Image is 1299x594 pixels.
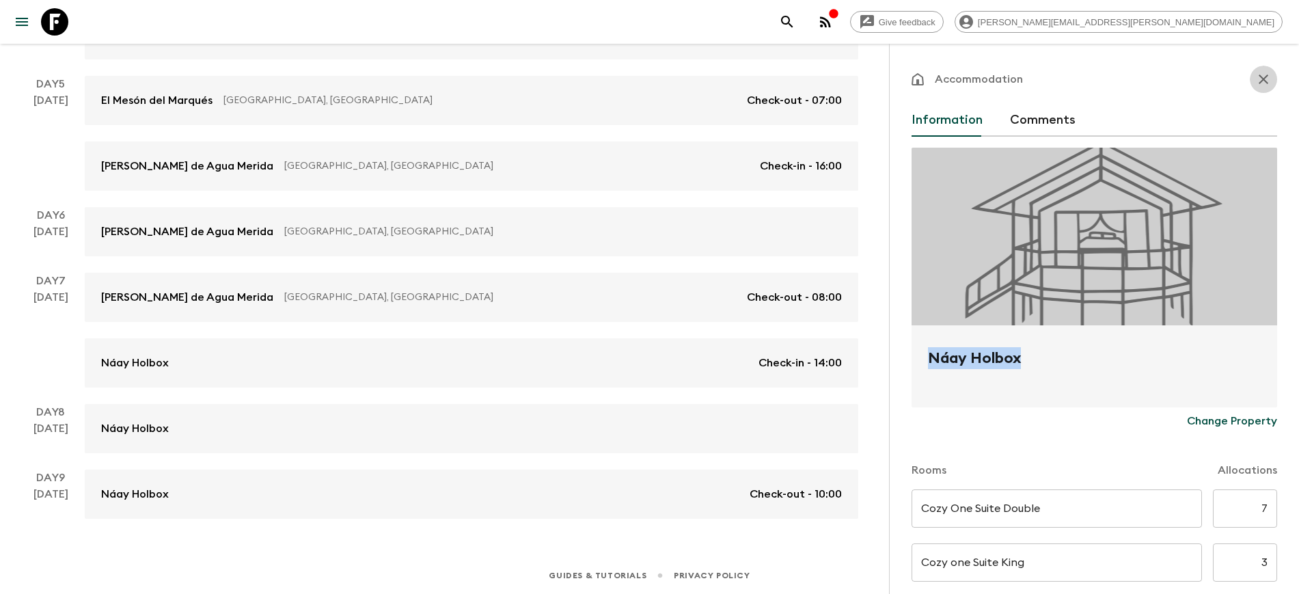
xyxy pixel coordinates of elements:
p: Check-out - 07:00 [747,92,842,109]
p: Check-in - 14:00 [758,355,842,371]
p: Day 9 [16,470,85,486]
a: Náay HolboxCheck-in - 14:00 [85,338,858,388]
p: Rooms [912,462,946,478]
p: Check-out - 10:00 [750,486,842,502]
p: Náay Holbox [101,486,169,502]
div: [DATE] [33,486,68,519]
p: Allocations [1218,462,1277,478]
div: [DATE] [33,289,68,388]
p: Day 8 [16,404,85,420]
div: [DATE] [33,420,68,453]
input: eg. Tent on a jeep [912,489,1202,528]
button: Change Property [1187,407,1277,435]
a: Náay Holbox [85,404,858,453]
p: Day 6 [16,207,85,224]
p: Change Property [1187,413,1277,429]
p: Check-in - 16:00 [760,158,842,174]
p: [PERSON_NAME] de Agua Merida [101,158,273,174]
a: [PERSON_NAME] de Agua Merida[GEOGRAPHIC_DATA], [GEOGRAPHIC_DATA] [85,207,858,256]
button: search adventures [774,8,801,36]
div: [DATE] [33,92,68,191]
p: Day 5 [16,76,85,92]
p: Day 7 [16,273,85,289]
p: [GEOGRAPHIC_DATA], [GEOGRAPHIC_DATA] [284,159,749,173]
p: [GEOGRAPHIC_DATA], [GEOGRAPHIC_DATA] [284,225,831,239]
a: Privacy Policy [674,568,750,583]
p: [GEOGRAPHIC_DATA], [GEOGRAPHIC_DATA] [284,291,736,304]
a: Give feedback [850,11,944,33]
span: [PERSON_NAME][EMAIL_ADDRESS][PERSON_NAME][DOMAIN_NAME] [970,17,1282,27]
input: eg. Double superior treehouse [912,543,1202,582]
div: Photo of Náay Holbox [912,148,1277,325]
h2: Náay Holbox [928,347,1261,391]
p: Accommodation [935,71,1023,87]
a: Guides & Tutorials [549,568,646,583]
button: menu [8,8,36,36]
button: Information [912,104,983,137]
p: [PERSON_NAME] de Agua Merida [101,289,273,306]
p: [PERSON_NAME] de Agua Merida [101,224,273,240]
span: Give feedback [871,17,943,27]
div: [PERSON_NAME][EMAIL_ADDRESS][PERSON_NAME][DOMAIN_NAME] [955,11,1283,33]
button: Comments [1010,104,1076,137]
p: Náay Holbox [101,355,169,371]
p: Check-out - 08:00 [747,289,842,306]
a: [PERSON_NAME] de Agua Merida[GEOGRAPHIC_DATA], [GEOGRAPHIC_DATA]Check-in - 16:00 [85,141,858,191]
p: El Mesón del Marqués [101,92,213,109]
p: Náay Holbox [101,420,169,437]
p: [GEOGRAPHIC_DATA], [GEOGRAPHIC_DATA] [223,94,736,107]
div: [DATE] [33,224,68,256]
a: El Mesón del Marqués[GEOGRAPHIC_DATA], [GEOGRAPHIC_DATA]Check-out - 07:00 [85,76,858,125]
a: [PERSON_NAME] de Agua Merida[GEOGRAPHIC_DATA], [GEOGRAPHIC_DATA]Check-out - 08:00 [85,273,858,322]
a: Náay HolboxCheck-out - 10:00 [85,470,858,519]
